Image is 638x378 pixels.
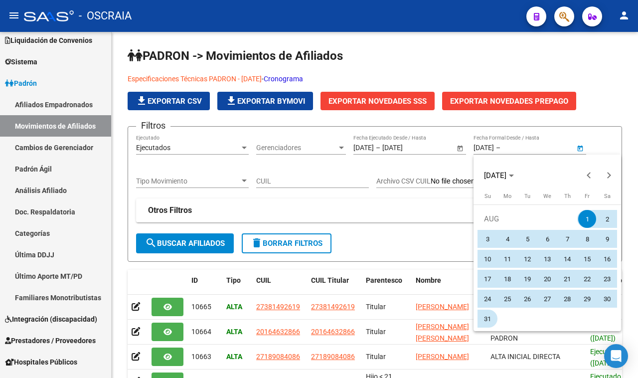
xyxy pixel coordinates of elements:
[518,230,536,248] span: 5
[497,289,517,309] button: August 25, 2025
[478,289,497,309] button: August 24, 2025
[517,289,537,309] button: August 26, 2025
[578,270,596,288] span: 22
[578,210,596,228] span: 1
[598,230,616,248] span: 9
[497,249,517,269] button: August 11, 2025
[557,249,577,269] button: August 14, 2025
[498,270,516,288] span: 18
[598,290,616,308] span: 30
[557,269,577,289] button: August 21, 2025
[517,269,537,289] button: August 19, 2025
[538,270,556,288] span: 20
[498,290,516,308] span: 25
[498,250,516,268] span: 11
[478,310,496,328] span: 31
[599,166,619,186] button: Next month
[478,309,497,329] button: August 31, 2025
[478,270,496,288] span: 17
[598,250,616,268] span: 16
[578,230,596,248] span: 8
[577,289,597,309] button: August 29, 2025
[538,290,556,308] span: 27
[518,270,536,288] span: 19
[480,167,518,185] button: Choose month and year
[558,250,576,268] span: 14
[497,229,517,249] button: August 4, 2025
[578,290,596,308] span: 29
[564,193,571,199] span: Th
[478,249,497,269] button: August 10, 2025
[524,193,530,199] span: Tu
[597,229,617,249] button: August 9, 2025
[484,193,491,199] span: Su
[478,290,496,308] span: 24
[484,171,506,180] span: [DATE]
[578,250,596,268] span: 15
[498,230,516,248] span: 4
[478,209,577,229] td: AUG
[557,229,577,249] button: August 7, 2025
[598,270,616,288] span: 23
[585,193,590,199] span: Fr
[543,193,551,199] span: We
[577,229,597,249] button: August 8, 2025
[577,249,597,269] button: August 15, 2025
[597,289,617,309] button: August 30, 2025
[538,230,556,248] span: 6
[517,229,537,249] button: August 5, 2025
[558,270,576,288] span: 21
[478,269,497,289] button: August 17, 2025
[598,210,616,228] span: 2
[537,229,557,249] button: August 6, 2025
[537,289,557,309] button: August 27, 2025
[604,193,611,199] span: Sa
[597,269,617,289] button: August 23, 2025
[503,193,511,199] span: Mo
[597,209,617,229] button: August 2, 2025
[478,229,497,249] button: August 3, 2025
[579,166,599,186] button: Previous month
[518,250,536,268] span: 12
[558,230,576,248] span: 7
[497,269,517,289] button: August 18, 2025
[577,269,597,289] button: August 22, 2025
[557,289,577,309] button: August 28, 2025
[558,290,576,308] span: 28
[537,269,557,289] button: August 20, 2025
[478,230,496,248] span: 3
[604,344,628,368] div: Open Intercom Messenger
[597,249,617,269] button: August 16, 2025
[537,249,557,269] button: August 13, 2025
[538,250,556,268] span: 13
[517,249,537,269] button: August 12, 2025
[478,250,496,268] span: 10
[518,290,536,308] span: 26
[577,209,597,229] button: August 1, 2025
